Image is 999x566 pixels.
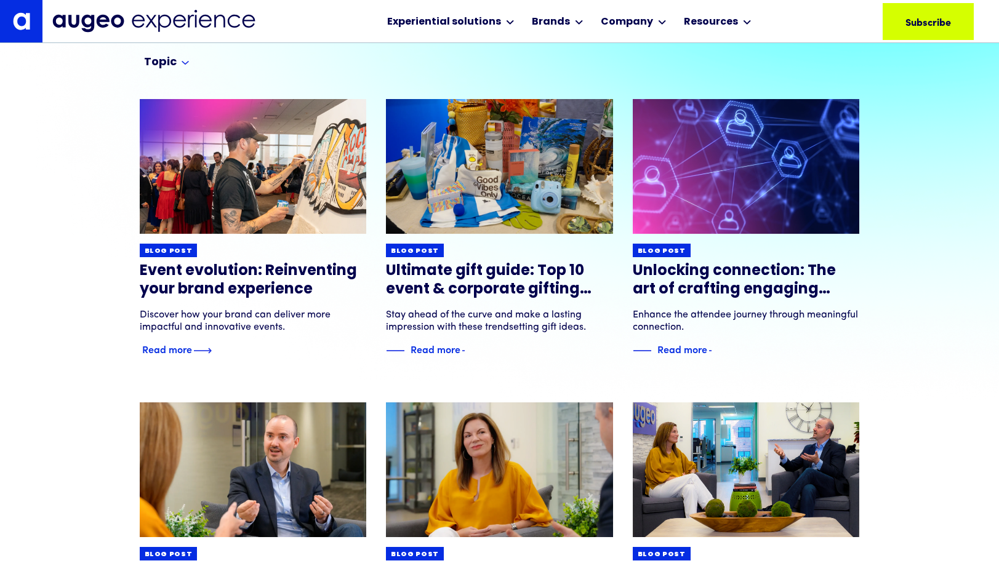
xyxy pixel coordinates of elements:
div: Blog post [145,550,193,559]
div: Read more [657,341,707,356]
div: Read more [142,341,192,356]
img: Augeo's "a" monogram decorative logo in white. [13,12,30,30]
div: Resources [684,15,738,30]
h3: Unlocking connection: The art of crafting engaging experiences through modern networking strategies [633,262,860,299]
img: Blue decorative line [386,343,404,358]
a: Blog postEvent evolution: Reinventing your brand experienceDiscover how your brand can deliver mo... [140,99,367,358]
img: Blue text arrow [462,343,480,358]
div: Blog post [391,247,439,256]
div: Blog post [638,550,686,559]
img: Blue text arrow [193,343,212,358]
a: Blog postUnlocking connection: The art of crafting engaging experiences through modern networking... [633,99,860,358]
h3: Event evolution: Reinventing your brand experience [140,262,367,299]
a: Subscribe [883,3,974,40]
div: Brands [532,15,570,30]
div: Stay ahead of the curve and make a lasting impression with these trendsetting gift ideas. [386,309,613,333]
img: Arrow symbol in bright blue pointing down to indicate an expanded section. [182,61,189,65]
img: Blue text arrow [708,343,727,358]
div: Experiential solutions [387,15,501,30]
img: Augeo Experience business unit full logo in midnight blue. [52,10,255,33]
div: Read more [411,341,460,356]
div: Topic [144,55,177,70]
div: Company [601,15,653,30]
div: Blog post [391,550,439,559]
h3: Ultimate gift guide: Top 10 event & corporate gifting trends [386,262,613,299]
div: Enhance the attendee journey through meaningful connection. [633,309,860,333]
img: Blue decorative line [633,343,651,358]
div: Blog post [145,247,193,256]
div: Blog post [638,247,686,256]
a: Blog postUltimate gift guide: Top 10 event & corporate gifting trendsStay ahead of the curve and ... [386,99,613,358]
div: Discover how your brand can deliver more impactful and innovative events. [140,309,367,333]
